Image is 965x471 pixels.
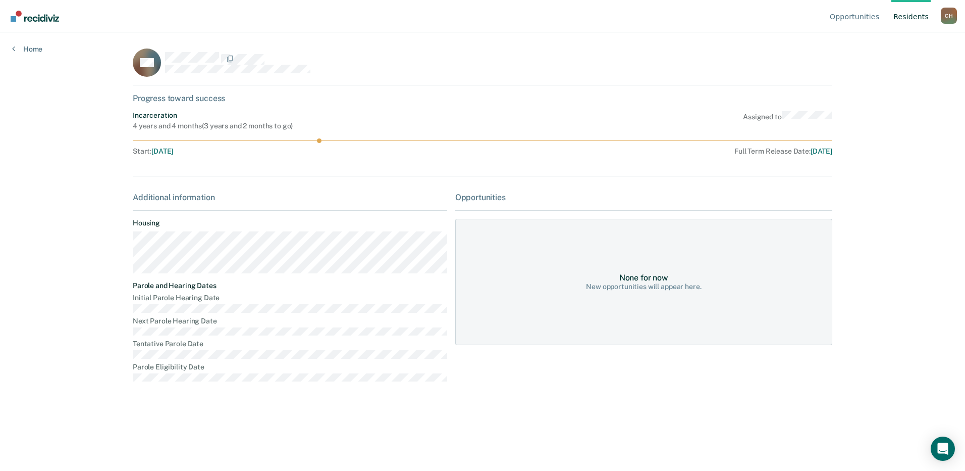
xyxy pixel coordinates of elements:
[931,437,955,461] div: Open Intercom Messenger
[455,193,832,202] div: Opportunities
[133,93,832,103] div: Progress toward success
[133,281,447,290] dt: Parole and Hearing Dates
[619,273,668,282] div: None for now
[941,8,957,24] button: Profile dropdown button
[456,147,832,156] div: Full Term Release Date :
[743,111,832,130] div: Assigned to
[11,11,59,22] img: Recidiviz
[133,294,447,302] dt: Initial Parole Hearing Date
[586,282,701,291] div: New opportunities will appear here.
[133,111,293,120] div: Incarceration
[133,219,447,227] dt: Housing
[12,44,42,54] a: Home
[151,147,173,155] span: [DATE]
[133,363,447,371] dt: Parole Eligibility Date
[133,122,293,130] div: 4 years and 4 months ( 3 years and 2 months to go )
[811,147,832,155] span: [DATE]
[133,193,447,202] div: Additional information
[133,317,447,325] dt: Next Parole Hearing Date
[941,8,957,24] div: C H
[133,340,447,348] dt: Tentative Parole Date
[133,147,452,156] div: Start :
